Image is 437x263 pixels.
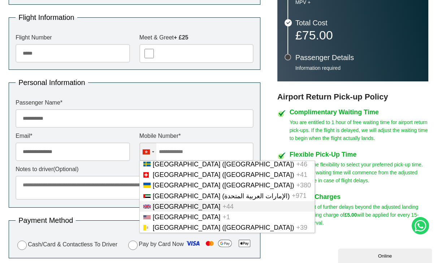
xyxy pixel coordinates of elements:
legend: Personal Information [16,79,88,86]
span: +39 [297,224,308,231]
strong: £5.00 [344,212,357,218]
span: 75.00 [302,28,333,42]
input: Pay by Card Now [128,241,138,250]
h4: Flexible Pick-Up Time [290,151,428,158]
span: [GEOGRAPHIC_DATA] [153,203,220,210]
h3: Total Cost [295,19,421,26]
p: In the event of further delays beyond the adjusted landing time, a waiting charge of will be appl... [290,203,428,227]
h4: Waiting Charges [290,194,428,200]
span: +46 [297,161,308,168]
span: [GEOGRAPHIC_DATA] ([GEOGRAPHIC_DATA]) [153,161,294,168]
label: Email [16,133,130,139]
span: +1 [222,213,230,221]
label: Flight Number [16,35,130,41]
h4: Complimentary Waiting Time [290,109,428,115]
p: You are entitled to 1 hour of free waiting time for airport return pick-ups. If the flight is del... [290,118,428,142]
iframe: chat widget [338,247,433,263]
legend: Payment Method [16,217,76,224]
legend: Flight Information [16,14,77,21]
p: Information required [295,65,421,71]
h3: Airport Return Pick-up Policy [277,92,428,102]
h3: Passenger Details [295,54,421,61]
label: Meet & Greet [139,35,254,41]
span: +44 [222,203,234,210]
label: Pay by Card Now [126,238,254,251]
span: [GEOGRAPHIC_DATA] [153,213,220,221]
strong: + £25 [174,34,188,41]
span: +380 [297,182,311,189]
span: (Optional) [53,166,78,172]
label: Passenger Name [16,100,254,106]
p: £ [295,30,421,40]
input: Cash/Card & Contactless To Driver [17,241,27,250]
label: Notes to driver [16,166,254,172]
span: +41 [297,171,308,178]
label: Mobile Number [139,133,254,139]
span: [GEOGRAPHIC_DATA] ([GEOGRAPHIC_DATA]) [153,182,294,189]
label: Cash/Card & Contactless To Driver [16,239,117,250]
span: [GEOGRAPHIC_DATA] (‫الإمارات العربية المتحدة‬‎) [153,192,290,200]
div: Hong Kong (香港): +852 [140,143,156,161]
span: +971 [292,192,307,200]
span: [GEOGRAPHIC_DATA] ([GEOGRAPHIC_DATA]) [153,224,294,231]
span: [GEOGRAPHIC_DATA] ([GEOGRAPHIC_DATA]) [153,171,294,178]
p: You have the flexibility to select your preferred pick-up time. The 1-hour waiting time will comm... [290,161,428,184]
